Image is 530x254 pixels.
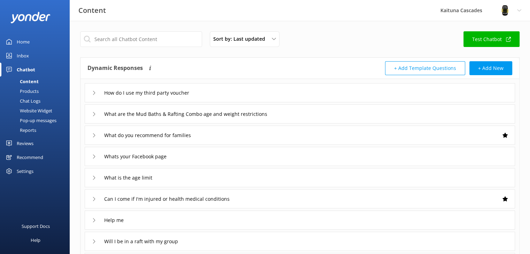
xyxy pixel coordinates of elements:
[213,35,269,43] span: Sort by: Last updated
[17,63,35,77] div: Chatbot
[22,219,50,233] div: Support Docs
[4,106,52,116] div: Website Widget
[17,136,33,150] div: Reviews
[469,61,512,75] button: + Add New
[4,96,40,106] div: Chat Logs
[463,31,520,47] a: Test Chatbot
[17,150,43,164] div: Recommend
[17,35,30,49] div: Home
[4,106,70,116] a: Website Widget
[31,233,40,247] div: Help
[4,116,70,125] a: Pop-up messages
[4,77,39,86] div: Content
[87,61,143,75] h4: Dynamic Responses
[17,49,29,63] div: Inbox
[4,77,70,86] a: Content
[10,12,51,23] img: yonder-white-logo.png
[385,61,465,75] button: + Add Template Questions
[4,125,70,135] a: Reports
[4,116,56,125] div: Pop-up messages
[4,96,70,106] a: Chat Logs
[4,86,39,96] div: Products
[78,5,106,16] h3: Content
[4,125,36,135] div: Reports
[17,164,33,178] div: Settings
[500,5,510,16] img: 802-1755650174.png
[4,86,70,96] a: Products
[80,31,202,47] input: Search all Chatbot Content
